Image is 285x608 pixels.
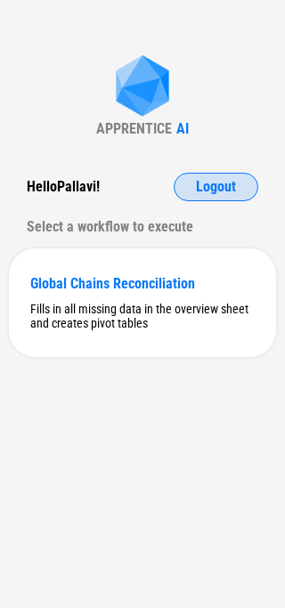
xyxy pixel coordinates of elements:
div: APPRENTICE [96,120,172,137]
div: Fills in all missing data in the overview sheet and creates pivot tables [30,302,255,330]
div: Select a workflow to execute [27,213,258,241]
img: Apprentice AI [107,55,178,120]
div: Hello Pallavi ! [27,173,100,201]
div: Global Chains Reconciliation [30,275,255,292]
button: Logout [174,173,258,201]
span: Logout [196,180,236,194]
div: AI [176,120,189,137]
